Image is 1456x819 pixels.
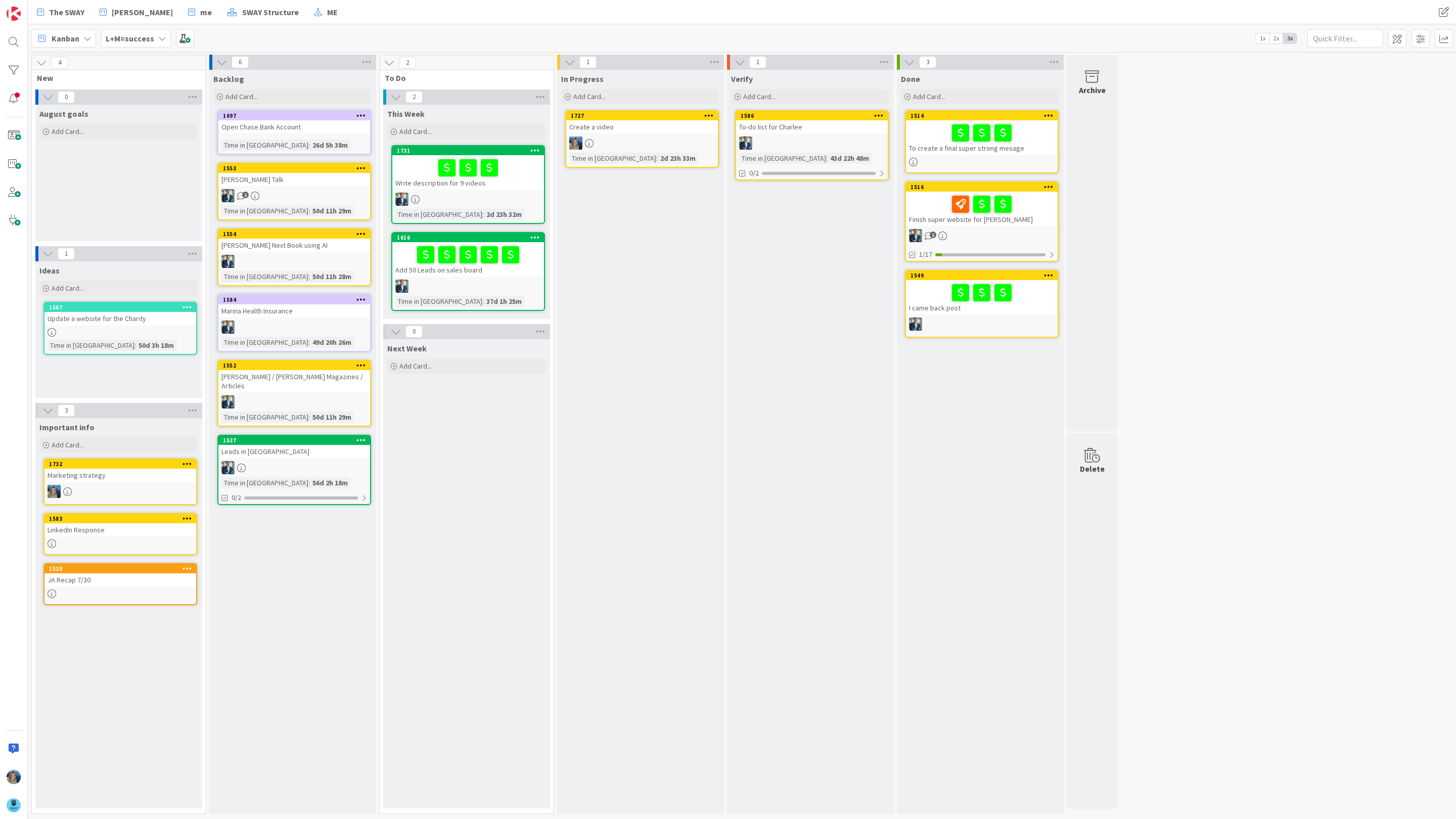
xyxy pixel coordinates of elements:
span: 3x [1283,33,1297,43]
div: 1731 [397,147,544,154]
a: 1584Marina Health InsuranceLBTime in [GEOGRAPHIC_DATA]:49d 20h 26m [217,294,371,352]
b: L+M=success [106,33,154,43]
span: Add Card... [52,284,84,293]
img: Visit kanbanzone.com [7,7,21,21]
div: 1514To create a final super strong mesage [906,111,1058,155]
a: 1583LinkedIn Response [43,513,197,555]
span: Add Card... [913,92,945,101]
div: Update a website for the Charity [44,312,196,325]
span: In Progress [561,74,604,84]
div: Add 50 Leads on sales board [392,242,544,277]
div: 1567 [49,304,196,311]
span: Verify [731,74,753,84]
div: 1516 [906,183,1058,192]
span: : [308,337,310,348]
div: Time in [GEOGRAPHIC_DATA] [221,412,308,423]
span: : [308,205,310,216]
a: 1553[PERSON_NAME] TalkLBTime in [GEOGRAPHIC_DATA]:50d 11h 29m [217,163,371,220]
div: 1567Update a website for the Charity [44,303,196,325]
div: 1554 [218,230,370,239]
img: LB [909,317,922,331]
span: ME [327,6,338,18]
div: MA [44,485,196,498]
div: LinkedIn Response [44,523,196,536]
img: LB [221,189,235,202]
a: 1732Marketing strategyMA [43,459,197,505]
a: SWAY Structure [221,3,305,21]
div: 50d 11h 28m [310,271,354,282]
div: 2d 23h 33m [658,153,698,164]
span: Ideas [39,265,60,276]
img: MA [7,770,21,784]
div: LB [218,395,370,408]
span: SWAY Structure [242,6,299,18]
div: MA [566,136,718,150]
div: 1731 [392,146,544,155]
span: Add Card... [52,440,84,449]
div: 1567 [44,303,196,312]
span: : [656,153,658,164]
div: 1697Open Chase Bank Account [218,111,370,133]
div: Open Chase Bank Account [218,120,370,133]
img: LB [221,395,235,408]
div: 1727 [566,111,718,120]
div: 1732Marketing strategy [44,460,196,482]
span: Add Card... [573,92,606,101]
div: Time in [GEOGRAPHIC_DATA] [221,477,308,488]
span: : [308,477,310,488]
div: 1527 [218,436,370,445]
div: 1583LinkedIn Response [44,514,196,536]
div: 1549 [911,272,1058,279]
img: MA [48,485,61,498]
input: Quick Filter... [1307,29,1383,48]
div: 1616 [392,233,544,242]
div: Time in [GEOGRAPHIC_DATA] [221,140,308,151]
div: 1527Leads in [GEOGRAPHIC_DATA] [218,436,370,458]
img: LB [221,461,235,474]
span: 2x [1269,33,1283,43]
a: ME [308,3,344,21]
div: [PERSON_NAME] Next Book using AI [218,239,370,252]
span: 2 [399,57,416,69]
span: 3 [58,404,75,417]
span: Backlog [213,74,244,84]
div: 1586 [736,111,888,120]
div: 1553 [218,164,370,173]
div: Create a video [566,120,718,133]
div: Marina Health Insurance [218,304,370,317]
img: LB [739,136,752,150]
div: 1616 [397,234,544,241]
span: 1/17 [919,249,932,260]
div: [PERSON_NAME] Talk [218,173,370,186]
span: 0/2 [232,492,241,503]
img: LB [221,321,235,334]
div: 26d 5h 38m [310,140,350,151]
div: 50d 11h 29m [310,205,354,216]
div: 1616Add 50 Leads on sales board [392,233,544,277]
span: Next Week [387,343,427,353]
div: 1554 [223,231,370,238]
div: To create a final super strong mesage [906,120,1058,155]
div: Time in [GEOGRAPHIC_DATA] [221,337,308,348]
div: Archive [1079,84,1106,96]
span: The SWAY [49,6,84,18]
div: 1552 [218,361,370,370]
div: LB [218,255,370,268]
div: 1584 [223,296,370,303]
div: 1727 [571,112,718,119]
div: 1732 [49,461,196,468]
div: LB [392,280,544,293]
span: 1x [1256,33,1269,43]
div: Time in [GEOGRAPHIC_DATA] [48,340,134,351]
div: 1549 [906,271,1058,280]
img: LB [395,280,408,293]
img: LB [395,193,408,206]
div: Finish super website for [PERSON_NAME] [906,192,1058,226]
div: 1516 [911,184,1058,191]
span: 1 [58,248,75,260]
span: 0 [405,326,423,338]
a: 1554[PERSON_NAME] Next Book using AILBTime in [GEOGRAPHIC_DATA]:50d 11h 28m [217,229,371,286]
div: 1586To-do list for Charlee [736,111,888,133]
span: : [308,412,310,423]
div: Time in [GEOGRAPHIC_DATA] [569,153,656,164]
